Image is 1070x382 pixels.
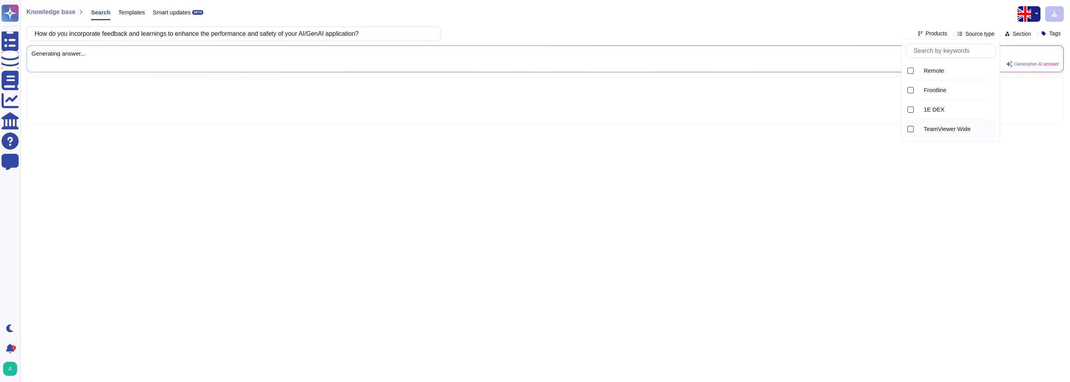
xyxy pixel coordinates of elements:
[924,126,993,133] div: TeamViewer Wide
[153,9,191,15] span: Smart updates
[918,120,996,138] div: TeamViewer Wide
[924,106,993,113] div: 1E DEX
[918,81,996,99] div: Frontline
[924,106,944,113] span: 1E DEX
[1049,31,1061,36] span: Tags
[924,126,971,133] span: TeamViewer Wide
[31,27,433,40] input: Search a question or template...
[926,31,947,36] span: Products
[26,9,75,15] span: Knowledge base
[11,345,16,350] div: 1
[91,9,110,15] span: Search
[192,10,203,15] div: BETA
[2,360,23,377] button: user
[910,44,995,58] input: Search by keywords
[924,67,993,74] div: Remote
[918,124,921,133] div: TeamViewer Wide
[118,9,145,15] span: Templates
[918,101,996,118] div: 1E DEX
[924,67,944,74] span: Remote
[918,105,921,114] div: 1E DEX
[918,66,921,75] div: Remote
[924,87,993,94] div: Frontline
[965,31,995,37] span: Source type
[1013,31,1031,37] span: Section
[1018,6,1033,22] img: en
[3,362,17,376] img: user
[918,85,921,94] div: Frontline
[924,87,946,94] span: Frontline
[918,62,996,79] div: Remote
[31,51,1059,56] span: Generating answer...
[1014,62,1059,66] span: Generative AI answer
